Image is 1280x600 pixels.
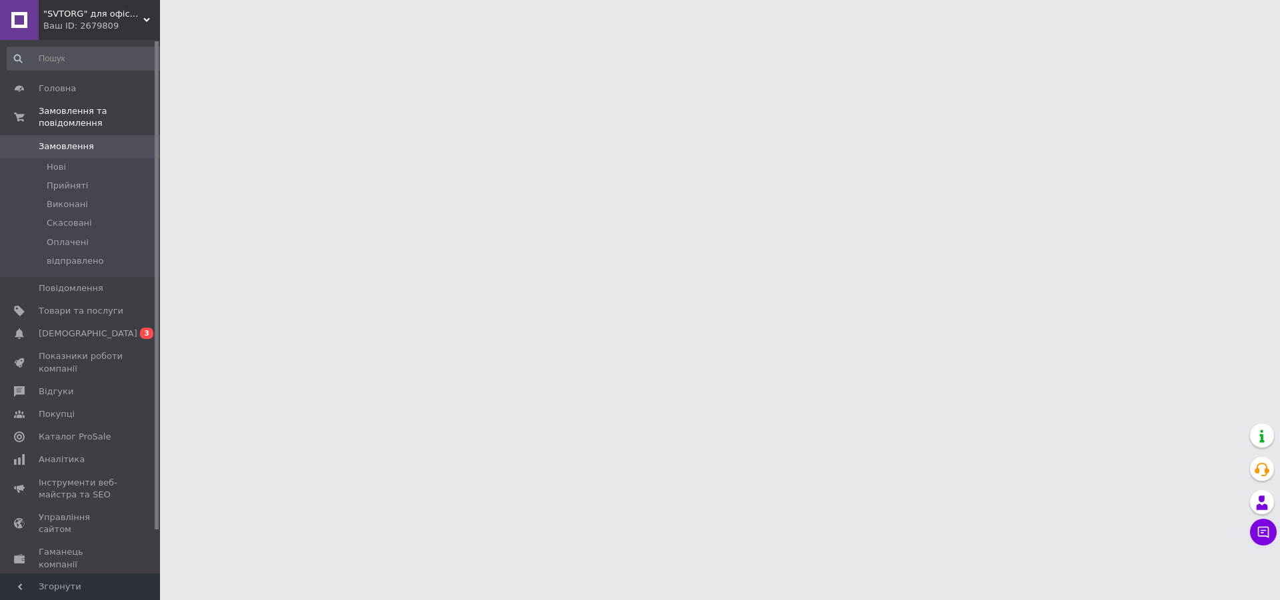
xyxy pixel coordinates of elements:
[39,105,160,129] span: Замовлення та повідомлення
[39,83,76,95] span: Головна
[39,141,94,152] span: Замовлення
[39,350,123,374] span: Показники роботи компанії
[47,255,103,267] span: відправлено
[140,328,153,339] span: 3
[47,198,88,210] span: Виконані
[47,180,88,192] span: Прийняті
[47,161,66,173] span: Нові
[47,217,92,229] span: Скасовані
[47,236,89,248] span: Оплачені
[39,511,123,535] span: Управління сайтом
[39,305,123,317] span: Товари та послуги
[39,546,123,570] span: Гаманець компанії
[39,282,103,294] span: Повідомлення
[7,47,165,71] input: Пошук
[43,8,143,20] span: "SVTORG" для офісу і дому - інтернет магазин
[39,328,137,340] span: [DEMOGRAPHIC_DATA]
[39,408,75,420] span: Покупці
[43,20,160,32] div: Ваш ID: 2679809
[39,477,123,501] span: Інструменти веб-майстра та SEO
[1250,519,1277,545] button: Чат з покупцем
[39,453,85,465] span: Аналітика
[39,386,73,398] span: Відгуки
[39,431,111,443] span: Каталог ProSale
